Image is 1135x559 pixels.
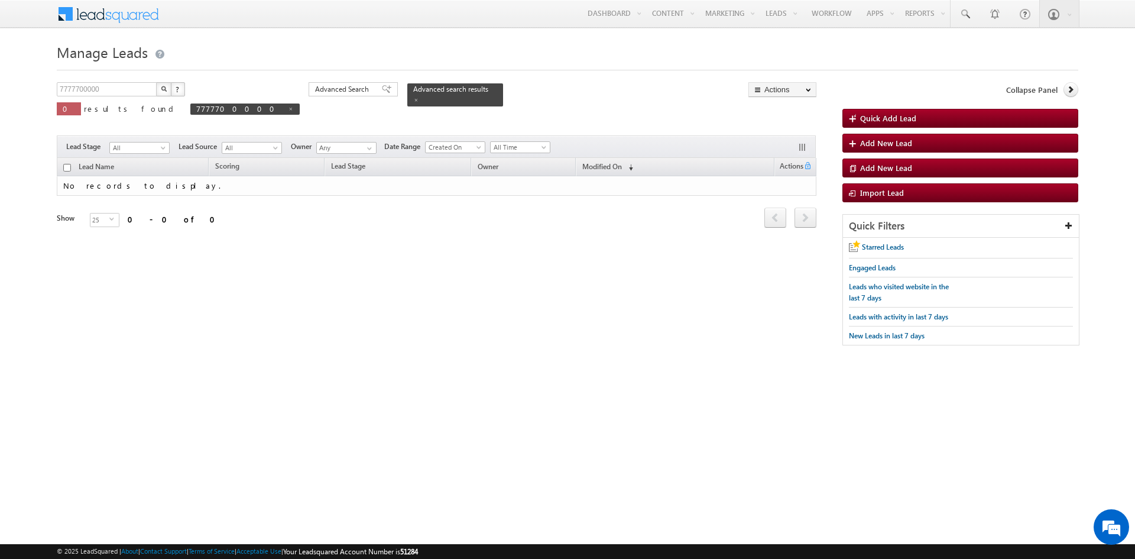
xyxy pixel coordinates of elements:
[63,104,75,114] span: 0
[128,212,222,226] div: 0 - 0 of 0
[121,547,138,555] a: About
[425,141,485,153] a: Created On
[57,176,816,196] td: No records to display.
[384,141,425,152] span: Date Range
[215,161,239,170] span: Scoring
[849,263,896,272] span: Engaged Leads
[66,141,109,152] span: Lead Stage
[794,209,816,228] a: next
[860,163,912,173] span: Add New Lead
[189,547,235,555] a: Terms of Service
[222,143,278,153] span: All
[849,282,949,302] span: Leads who visited website in the last 7 days
[110,143,166,153] span: All
[748,82,816,97] button: Actions
[315,84,372,95] span: Advanced Search
[860,138,912,148] span: Add New Lead
[794,208,816,228] span: next
[624,163,633,172] span: (sorted descending)
[862,243,904,251] span: Starred Leads
[196,104,282,114] span: 7777700000
[764,208,786,228] span: prev
[161,86,167,92] img: Search
[860,113,916,123] span: Quick Add Lead
[236,547,281,555] a: Acceptable Use
[843,215,1079,238] div: Quick Filters
[283,547,418,556] span: Your Leadsquared Account Number is
[109,217,119,222] span: select
[84,104,178,114] span: results found
[176,84,181,94] span: ?
[140,547,187,555] a: Contact Support
[222,142,282,154] a: All
[478,162,498,171] span: Owner
[775,160,803,175] span: Actions
[491,142,547,153] span: All Time
[426,142,482,153] span: Created On
[849,312,948,321] span: Leads with activity in last 7 days
[209,160,245,175] a: Scoring
[171,82,185,96] button: ?
[331,161,365,170] span: Lead Stage
[73,160,120,176] a: Lead Name
[582,162,622,171] span: Modified On
[63,164,71,172] input: Check all records
[325,160,371,175] a: Lead Stage
[179,141,222,152] span: Lead Source
[316,142,377,154] input: Type to Search
[400,547,418,556] span: 51284
[57,213,80,224] div: Show
[860,188,904,198] span: Import Lead
[764,209,786,228] a: prev
[849,331,925,340] span: New Leads in last 7 days
[291,141,316,152] span: Owner
[57,43,148,62] span: Manage Leads
[361,143,375,154] a: Show All Items
[90,214,109,227] span: 25
[490,141,550,153] a: All Time
[1006,85,1058,95] span: Collapse Panel
[57,546,418,557] span: © 2025 LeadSquared | | | | |
[413,85,488,93] span: Advanced search results
[109,142,170,154] a: All
[576,160,639,175] a: Modified On (sorted descending)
